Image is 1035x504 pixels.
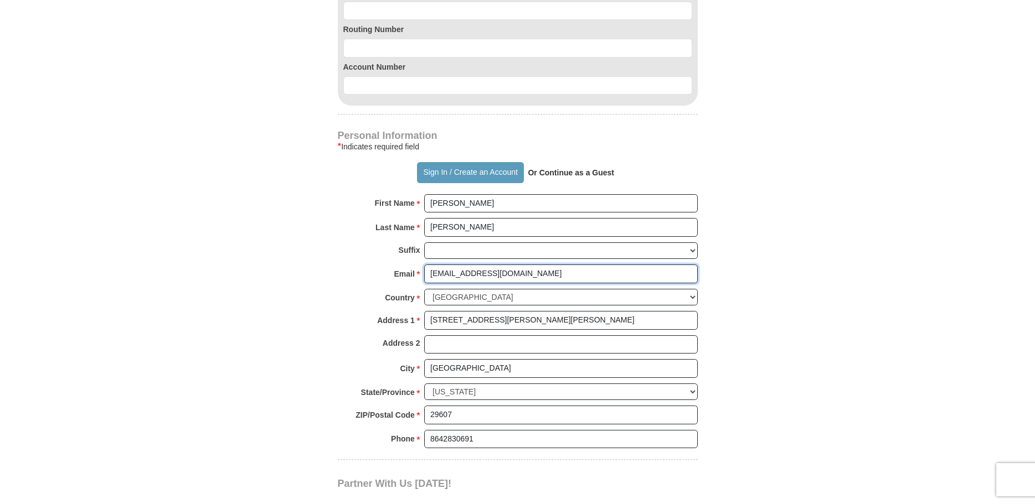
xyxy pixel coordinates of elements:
[343,61,692,72] label: Account Number
[417,162,524,183] button: Sign In / Create an Account
[375,220,415,235] strong: Last Name
[375,195,415,211] strong: First Name
[338,478,452,489] span: Partner With Us [DATE]!
[338,131,698,140] h4: Personal Information
[361,385,415,400] strong: State/Province
[343,24,692,35] label: Routing Number
[391,431,415,446] strong: Phone
[394,266,415,282] strong: Email
[377,313,415,328] strong: Address 1
[338,140,698,153] div: Indicates required field
[399,242,420,258] strong: Suffix
[400,361,414,376] strong: City
[528,168,614,177] strong: Or Continue as a Guest
[356,407,415,423] strong: ZIP/Postal Code
[385,290,415,305] strong: Country
[383,335,420,351] strong: Address 2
